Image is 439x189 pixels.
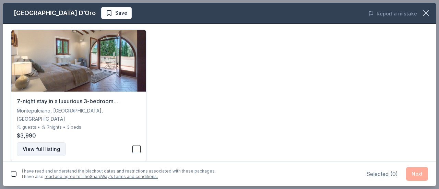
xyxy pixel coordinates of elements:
[11,30,146,92] img: 7-night stay in a luxurious 3-bedroom Tuscan Villa
[17,97,141,105] div: 7-night stay in a luxurious 3-bedroom [GEOGRAPHIC_DATA]
[22,168,216,179] div: I have read and understand the blackout dates and restrictions associated with these packages. I ...
[63,125,66,130] div: •
[38,125,40,130] div: •
[22,125,36,130] span: guests
[17,142,66,156] button: View full listing
[17,131,141,140] div: $3,990
[101,7,132,19] button: Save
[47,125,62,130] span: 7 nights
[45,174,158,179] a: read and agree to TheShareWay's terms and conditions.
[366,170,398,178] div: Selected ( 0 )
[115,9,127,17] span: Save
[67,125,81,130] div: 3 beds
[17,107,141,123] div: Montepulciano, [GEOGRAPHIC_DATA], [GEOGRAPHIC_DATA]
[14,8,96,19] div: [GEOGRAPHIC_DATA] D’Oro
[368,10,417,18] button: Report a mistake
